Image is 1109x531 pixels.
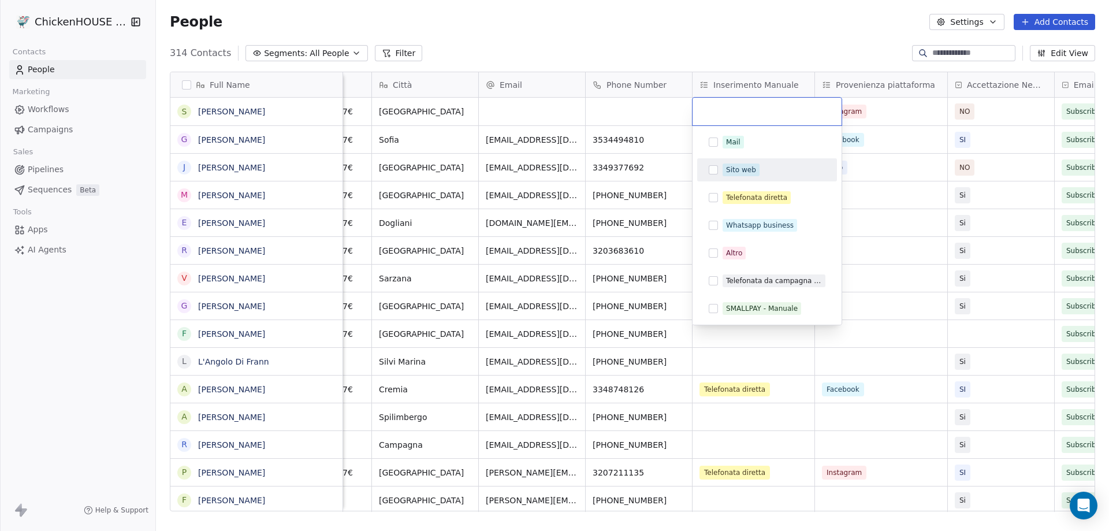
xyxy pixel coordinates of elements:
div: Sito web [726,165,756,175]
div: Telefonata da campagna Google [726,276,822,286]
div: Telefonata diretta [726,192,787,203]
div: Whatsapp business [726,220,794,231]
div: Suggestions [697,131,837,320]
div: Altro [726,248,742,258]
div: Mail [726,137,740,147]
div: SMALLPAY - Manuale [726,303,798,314]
